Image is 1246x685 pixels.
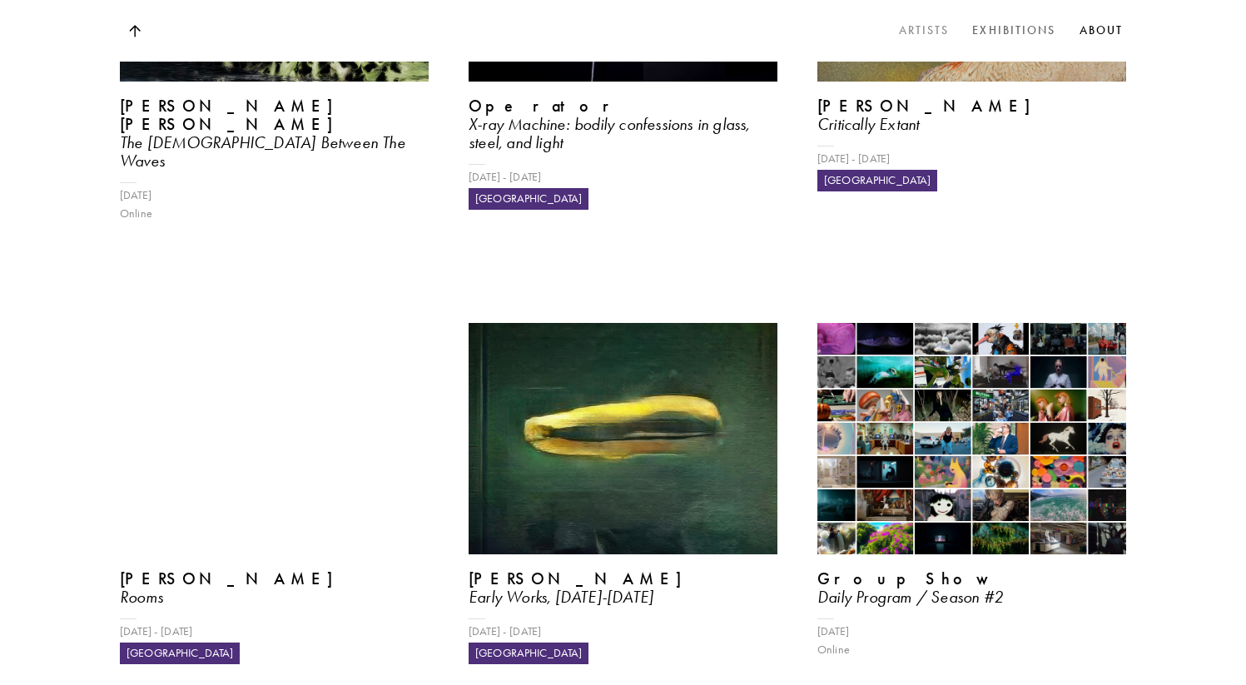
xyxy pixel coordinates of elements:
[120,96,362,134] b: [PERSON_NAME] [PERSON_NAME]
[120,623,429,641] div: [DATE] - [DATE]
[120,186,429,205] div: [DATE]
[817,170,937,191] div: [GEOGRAPHIC_DATA]
[469,188,588,210] div: [GEOGRAPHIC_DATA]
[817,150,1126,168] div: [DATE] - [DATE]
[120,323,429,664] a: [PERSON_NAME]Rooms[DATE] - [DATE][GEOGRAPHIC_DATA]
[120,568,362,588] b: [PERSON_NAME]
[817,641,1126,659] div: Online
[469,568,711,588] b: [PERSON_NAME]
[817,568,995,588] b: Group Show
[896,18,953,43] a: Artists
[817,114,919,134] i: Critically Extant
[128,25,140,37] img: Top
[1076,18,1127,43] a: About
[120,643,240,664] div: [GEOGRAPHIC_DATA]
[469,168,777,186] div: [DATE] - [DATE]
[120,132,405,171] i: The [DEMOGRAPHIC_DATA] Between The Waves
[817,587,1003,607] i: Daily Program / Season #2
[817,623,1126,641] div: [DATE]
[120,205,429,223] div: Online
[469,114,750,152] i: X-ray Machine: bodily confessions in glass, steel, and light
[469,623,777,641] div: [DATE] - [DATE]
[469,587,653,607] i: Early Works, [DATE]-[DATE]
[817,323,1126,664] a: Exhibition ImageGroup ShowDaily Program / Season #2[DATE]Online
[469,96,623,116] b: Operator
[469,323,777,664] a: Exhibition Image[PERSON_NAME]Early Works, [DATE]-[DATE][DATE] - [DATE][GEOGRAPHIC_DATA]
[120,587,163,607] i: Rooms
[469,323,777,554] img: Exhibition Image
[817,323,1126,554] img: Exhibition Image
[469,643,588,664] div: [GEOGRAPHIC_DATA]
[817,96,1060,116] b: [PERSON_NAME]
[969,18,1059,43] a: Exhibitions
